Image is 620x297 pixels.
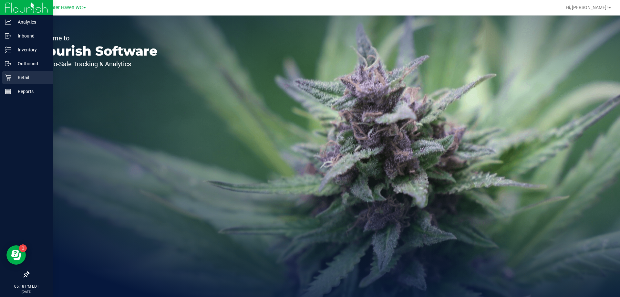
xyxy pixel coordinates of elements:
[566,5,608,10] span: Hi, [PERSON_NAME]!
[5,47,11,53] inline-svg: Inventory
[11,88,50,95] p: Reports
[3,283,50,289] p: 05:18 PM EDT
[35,45,158,58] p: Flourish Software
[5,19,11,25] inline-svg: Analytics
[3,289,50,294] p: [DATE]
[11,32,50,40] p: Inbound
[6,245,26,265] iframe: Resource center
[35,35,158,41] p: Welcome to
[11,74,50,81] p: Retail
[19,244,27,252] iframe: Resource center unread badge
[46,5,83,10] span: Winter Haven WC
[5,60,11,67] inline-svg: Outbound
[11,18,50,26] p: Analytics
[11,46,50,54] p: Inventory
[35,61,158,67] p: Seed-to-Sale Tracking & Analytics
[5,88,11,95] inline-svg: Reports
[5,33,11,39] inline-svg: Inbound
[11,60,50,68] p: Outbound
[5,74,11,81] inline-svg: Retail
